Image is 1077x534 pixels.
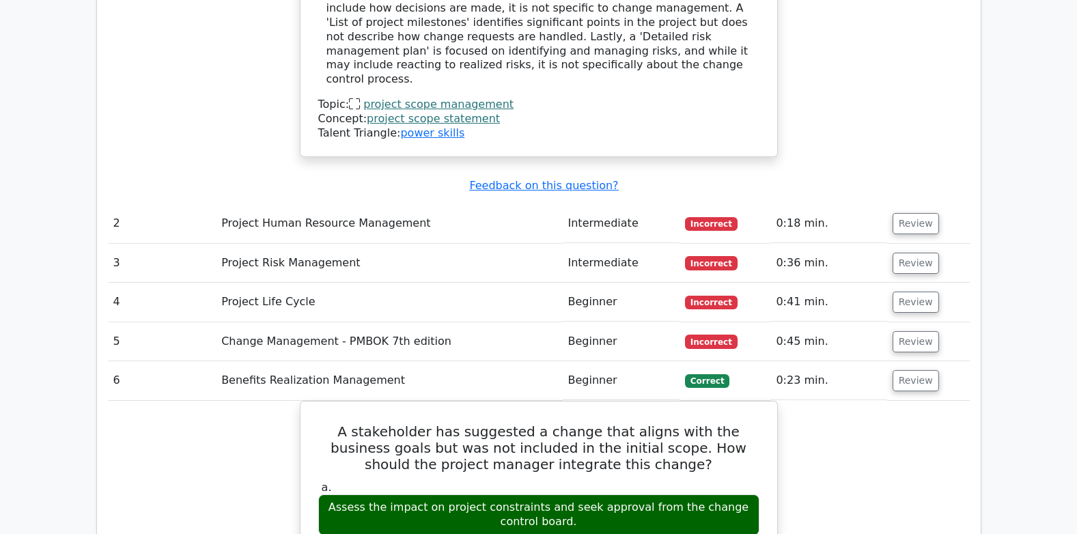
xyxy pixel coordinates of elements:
h5: A stakeholder has suggested a change that aligns with the business goals but was not included in ... [317,423,761,473]
button: Review [893,331,939,352]
td: Project Risk Management [216,244,562,283]
td: Project Life Cycle [216,283,562,322]
td: Benefits Realization Management [216,361,562,400]
a: Feedback on this question? [469,179,618,192]
span: Incorrect [685,335,738,348]
td: 0:41 min. [770,283,886,322]
td: Beginner [563,283,680,322]
td: Intermediate [563,204,680,243]
button: Review [893,292,939,313]
td: Beginner [563,361,680,400]
td: 4 [108,283,216,322]
td: Intermediate [563,244,680,283]
td: 0:18 min. [770,204,886,243]
td: 2 [108,204,216,243]
div: Talent Triangle: [318,98,759,140]
span: Incorrect [685,296,738,309]
span: a. [322,481,332,494]
span: Incorrect [685,217,738,231]
td: 0:36 min. [770,244,886,283]
a: project scope management [363,98,514,111]
button: Review [893,213,939,234]
div: Concept: [318,112,759,126]
td: Change Management - PMBOK 7th edition [216,322,562,361]
span: Incorrect [685,256,738,270]
button: Review [893,253,939,274]
td: 6 [108,361,216,400]
td: 5 [108,322,216,361]
td: 3 [108,244,216,283]
a: project scope statement [367,112,500,125]
a: power skills [400,126,464,139]
td: Beginner [563,322,680,361]
button: Review [893,370,939,391]
span: Correct [685,374,729,388]
div: Topic: [318,98,759,112]
td: 0:23 min. [770,361,886,400]
td: 0:45 min. [770,322,886,361]
td: Project Human Resource Management [216,204,562,243]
